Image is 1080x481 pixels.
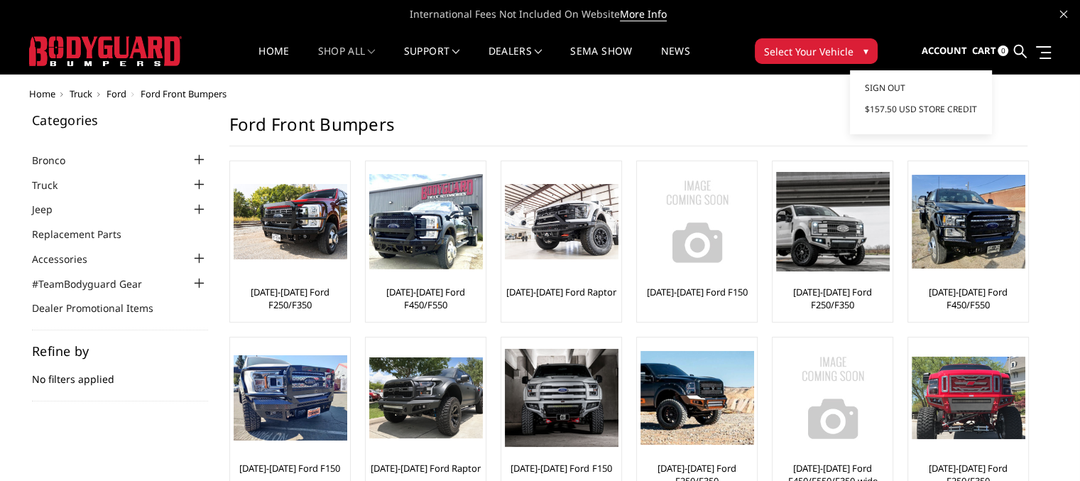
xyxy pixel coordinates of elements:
a: Support [404,46,460,74]
a: Bronco [32,153,83,168]
div: No filters applied [32,345,208,401]
a: Dealer Promotional Items [32,301,171,315]
a: [DATE]-[DATE] Ford F250/F350 [234,286,347,311]
h5: Refine by [32,345,208,357]
h5: Categories [32,114,208,126]
a: Home [258,46,289,74]
a: Account [921,32,966,70]
a: [DATE]-[DATE] Ford F150 [647,286,748,298]
span: Select Your Vehicle [764,44,853,59]
a: Sign out [864,77,978,99]
a: SEMA Show [570,46,632,74]
a: shop all [318,46,376,74]
a: #TeamBodyguard Gear [32,276,160,291]
span: 0 [998,45,1008,56]
a: Jeep [32,202,70,217]
a: Replacement Parts [32,227,139,242]
a: No Image [640,165,753,279]
a: Dealers [489,46,542,74]
a: [DATE]-[DATE] Ford F250/F350 [776,286,889,311]
a: [DATE]-[DATE] Ford F450/F550 [369,286,482,311]
span: $157.50 USD Store Credit [864,103,976,115]
span: Cart [971,44,996,57]
a: [DATE]-[DATE] Ford F150 [511,462,611,475]
a: Home [29,87,55,100]
img: BODYGUARD BUMPERS [29,36,182,66]
a: Truck [70,87,92,100]
a: [DATE]-[DATE] Ford F150 [239,462,340,475]
span: ▾ [863,43,868,58]
iframe: Chat Widget [1009,413,1080,481]
button: Select Your Vehicle [755,38,878,64]
a: News [660,46,689,74]
a: [DATE]-[DATE] Ford F450/F550 [912,286,1025,311]
a: Cart 0 [971,32,1008,70]
a: [DATE]-[DATE] Ford Raptor [371,462,481,475]
a: [DATE]-[DATE] Ford Raptor [506,286,616,298]
a: $157.50 USD Store Credit [864,99,978,120]
img: No Image [776,341,890,455]
img: No Image [640,165,754,279]
a: More Info [620,7,667,21]
a: Truck [32,178,75,193]
span: Account [921,44,966,57]
span: Ford Front Bumpers [141,87,227,100]
a: Accessories [32,252,105,266]
h1: Ford Front Bumpers [229,114,1027,146]
a: Ford [107,87,126,100]
span: Sign out [864,82,905,94]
